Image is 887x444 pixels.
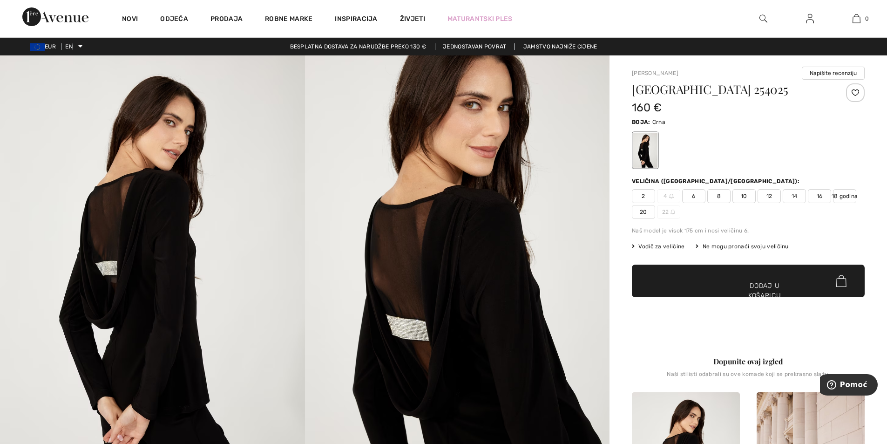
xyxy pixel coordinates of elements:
a: Jednostavan povrat [435,43,514,50]
img: Avenija 1ère [22,7,88,26]
font: 0 [865,15,869,22]
iframe: Otvara widget u kojemu možete pronaći više informacija [820,374,878,397]
font: Besplatna dostava za narudžbe preko 130 € [290,43,426,50]
img: Moja torba [853,13,860,24]
font: Živjeti [400,15,425,23]
font: 8 [717,193,721,199]
font: Veličina ([GEOGRAPHIC_DATA]/[GEOGRAPHIC_DATA]): [632,178,799,184]
font: Ne mogu pronaći svoju veličinu [703,243,789,250]
font: 16 [817,193,823,199]
font: EUR [45,43,56,50]
font: Crna [652,119,665,125]
button: Napišite recenziju [802,67,865,80]
font: 2 [642,193,645,199]
font: 6 [692,193,695,199]
img: ring-m.svg [670,210,675,214]
font: Prodaja [210,15,243,23]
img: Moji podaci [806,13,814,24]
img: Euro [30,43,45,51]
a: Robne marke [265,15,312,25]
font: 20 [640,209,647,215]
font: Odjeća [160,15,188,23]
font: 22 [662,209,669,215]
a: Maturantski ples [447,14,513,24]
a: Prodaja [210,15,243,25]
font: Dodaj u košaricu [748,281,781,301]
div: Crna [633,133,657,168]
font: Maturantski ples [447,15,513,23]
font: 4 [664,193,667,199]
font: Vodič za veličine [638,243,684,250]
font: Naš model je visok 175 cm i nosi veličinu 6. [632,227,749,234]
img: Bag.svg [836,275,846,287]
a: [PERSON_NAME] [632,70,678,76]
font: Robne marke [265,15,312,23]
font: 14 [792,193,798,199]
a: Prijava [799,13,821,25]
font: 10 [741,193,747,199]
font: Jednostavan povrat [443,43,506,50]
font: EN [65,43,73,50]
a: Novi [122,15,138,25]
font: 18 godina [832,193,858,199]
font: Jamstvo najniže cijene [523,43,597,50]
img: pretražite web stranicu [759,13,767,24]
a: 0 [833,13,879,24]
font: [GEOGRAPHIC_DATA] 254025 [632,81,788,97]
font: 160 € [632,101,662,114]
a: Jamstvo najniže cijene [516,43,605,50]
font: Boja: [632,119,650,125]
img: ring-m.svg [669,194,674,198]
font: Napišite recenziju [810,70,857,76]
a: Odjeća [160,15,188,25]
font: Dopunite ovaj izgled [713,356,783,366]
font: 12 [766,193,772,199]
font: Naši stilisti odabrali su ove komade koji se prekrasno slažu. [667,371,829,377]
a: Besplatna dostava za narudžbe preko 130 € [283,43,433,50]
a: Živjeti [400,14,425,24]
font: Novi [122,15,138,23]
font: Inspiracija [335,15,377,23]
